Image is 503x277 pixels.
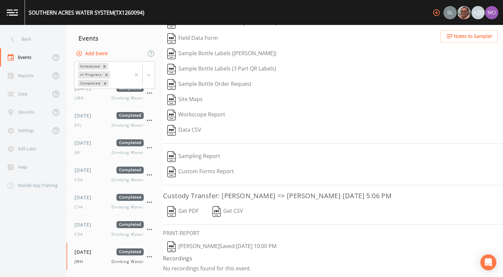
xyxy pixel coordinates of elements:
span: Completed [116,112,144,119]
div: Scheduled [78,63,101,70]
span: CVA [75,204,87,210]
button: Sample Bottle Order Request [163,77,256,92]
img: svg%3e [167,241,176,252]
img: svg%3e [167,110,176,120]
span: Drinking Water [111,204,144,210]
img: svg%3e [167,167,176,177]
span: Completed [116,221,144,228]
div: Remove Completed [101,80,109,87]
button: [PERSON_NAME]Saved:[DATE] 10:00 PM [163,239,281,254]
div: Events [67,30,163,47]
img: logo [7,9,18,16]
button: Site Maps [163,92,207,107]
a: [DATE]CompletedCVADrinking Water [67,189,163,216]
span: Drinking Water [111,177,144,183]
span: [DATE] [75,221,96,228]
div: SOUTHERN ACRES WATER SYSTEM (TX1260094) [29,9,144,17]
a: [DATE]CompletedJHIDrinking Water [67,134,163,161]
h6: PRINT-REPORT [163,230,503,236]
span: [DATE] [75,139,96,146]
button: Data CSV [163,123,206,138]
img: svg%3e [167,33,176,44]
span: Completed [116,139,144,146]
a: [DATE]CompletedCVADrinking Water [67,161,163,189]
img: svg%3e [213,206,221,217]
div: Remove In Progress [103,71,110,78]
button: Sample Bottle Labels (3 Part QR Labels) [163,62,280,77]
button: Notes to Sampler [440,30,498,43]
img: 0d5b2d5fd6ef1337b72e1b2735c28582 [443,6,457,19]
span: CVA [75,231,87,237]
span: CVA [75,177,87,183]
button: Sampling Report [163,149,225,164]
div: Remove Scheduled [101,63,108,70]
span: Drinking Water [111,122,144,128]
img: svg%3e [167,94,176,105]
button: Get PDF [163,204,203,219]
span: LMA [75,95,88,101]
span: Completed [116,194,144,201]
span: EFL [75,122,86,128]
h3: Custody Transfer: [PERSON_NAME] => [PERSON_NAME] [DATE] 5:06 PM [163,191,503,201]
a: [DATE]CompletedJWHDrinking Water [67,243,163,270]
img: svg%3e [167,151,176,162]
div: Mike Franklin [457,6,471,19]
span: Drinking Water [111,150,144,156]
button: Add Event [75,48,110,60]
button: Custom Forms Report [163,164,238,180]
div: Sloan Rigamonti [443,6,457,19]
span: Drinking Water [111,259,144,265]
p: No recordings found for this event. [163,265,503,272]
img: svg%3e [167,79,176,90]
div: In Progress [78,71,103,78]
img: 4e251478aba98ce068fb7eae8f78b90c [485,6,498,19]
button: Get CSV [208,204,248,219]
span: Drinking Water [111,231,144,237]
img: svg%3e [167,125,176,136]
span: Drinking Water [111,95,144,101]
span: JHI [75,150,84,156]
div: Open Intercom Messenger [480,254,496,270]
img: e2d790fa78825a4bb76dcb6ab311d44c [457,6,471,19]
a: [DATE]CompletedCVADrinking Water [67,216,163,243]
img: svg%3e [167,64,176,74]
button: Workscope Report [163,107,230,123]
span: [DATE] [75,248,96,255]
span: [DATE] [75,167,96,174]
span: JWH [75,259,87,265]
button: Field Data Form [163,31,222,46]
a: [DATE]CompletedLMADrinking Water [67,79,163,107]
a: [DATE]CompletedEFLDrinking Water [67,107,163,134]
div: +20 [471,6,485,19]
img: svg%3e [167,49,176,59]
span: [DATE] [75,194,96,201]
button: Sample Bottle Labels ([PERSON_NAME]) [163,46,281,62]
span: Completed [116,248,144,255]
span: [DATE] [75,112,96,119]
img: svg%3e [167,206,176,217]
div: Completed [78,80,101,87]
span: Notes to Sampler [454,32,492,41]
span: Completed [116,167,144,174]
h4: Recordings [163,254,503,262]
